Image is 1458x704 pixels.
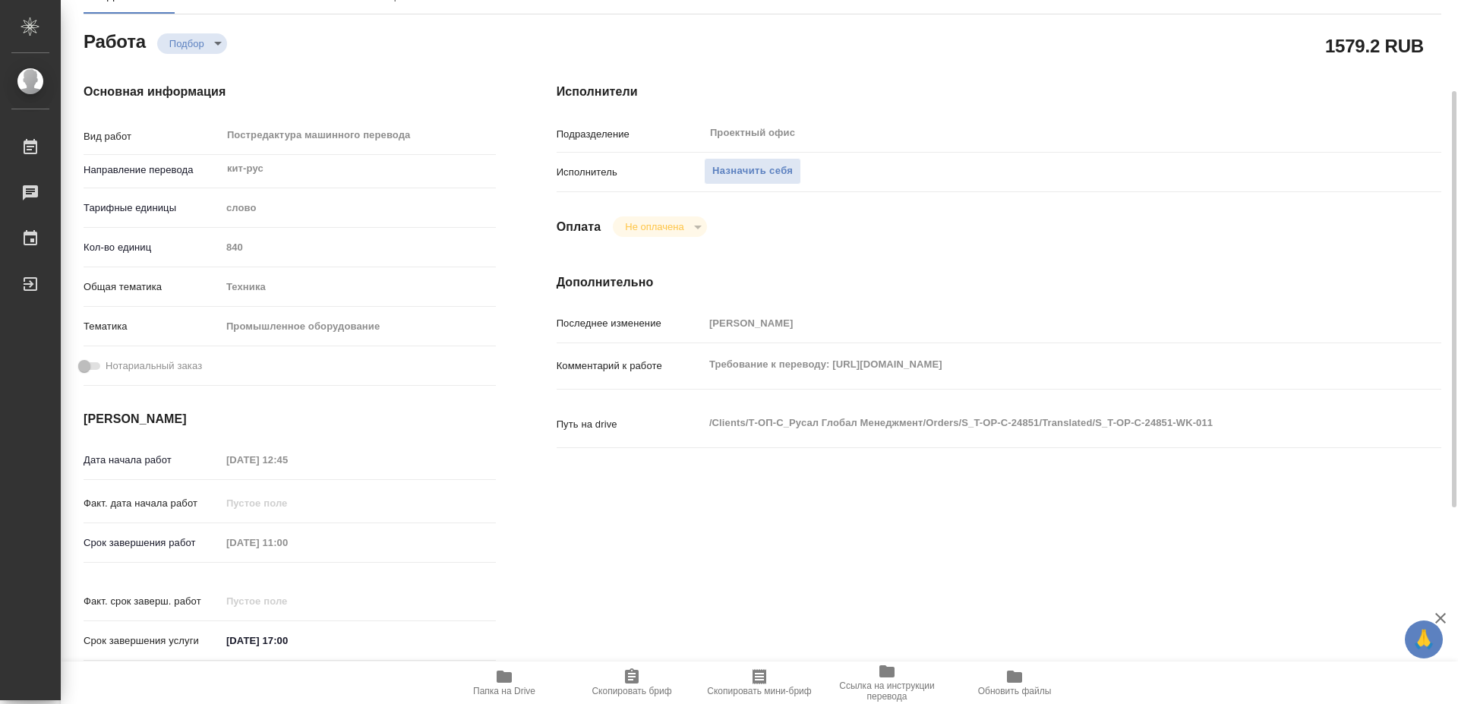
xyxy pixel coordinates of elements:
[84,27,146,54] h2: Работа
[951,661,1078,704] button: Обновить файлы
[84,594,221,609] p: Факт. срок заверш. работ
[165,37,209,50] button: Подбор
[704,158,801,185] button: Назначить себя
[84,240,221,255] p: Кол-во единиц
[84,163,221,178] p: Направление перевода
[557,273,1441,292] h4: Дополнительно
[84,633,221,649] p: Срок завершения услуги
[557,358,704,374] p: Комментарий к работе
[557,165,704,180] p: Исполнитель
[704,312,1368,334] input: Пустое поле
[106,358,202,374] span: Нотариальный заказ
[696,661,823,704] button: Скопировать мини-бриф
[221,195,496,221] div: слово
[221,449,354,471] input: Пустое поле
[620,220,688,233] button: Не оплачена
[557,218,601,236] h4: Оплата
[84,200,221,216] p: Тарифные единицы
[84,319,221,334] p: Тематика
[557,83,1441,101] h4: Исполнители
[704,352,1368,377] textarea: Требование к переводу: [URL][DOMAIN_NAME]
[440,661,568,704] button: Папка на Drive
[823,661,951,704] button: Ссылка на инструкции перевода
[221,274,496,300] div: Техника
[1405,620,1443,658] button: 🙏
[613,216,706,237] div: Подбор
[157,33,227,54] div: Подбор
[221,630,354,652] input: ✎ Введи что-нибудь
[84,496,221,511] p: Факт. дата начала работ
[221,236,496,258] input: Пустое поле
[84,410,496,428] h4: [PERSON_NAME]
[221,532,354,554] input: Пустое поле
[473,686,535,696] span: Папка на Drive
[84,535,221,551] p: Срок завершения работ
[84,129,221,144] p: Вид работ
[704,410,1368,436] textarea: /Clients/Т-ОП-С_Русал Глобал Менеджмент/Orders/S_T-OP-C-24851/Translated/S_T-OP-C-24851-WK-011
[832,680,942,702] span: Ссылка на инструкции перевода
[84,279,221,295] p: Общая тематика
[221,314,496,339] div: Промышленное оборудование
[1325,33,1424,58] h2: 1579.2 RUB
[712,163,793,180] span: Назначить себя
[84,453,221,468] p: Дата начала работ
[1411,623,1437,655] span: 🙏
[557,127,704,142] p: Подразделение
[978,686,1052,696] span: Обновить файлы
[84,83,496,101] h4: Основная информация
[557,417,704,432] p: Путь на drive
[557,316,704,331] p: Последнее изменение
[707,686,811,696] span: Скопировать мини-бриф
[221,590,354,612] input: Пустое поле
[568,661,696,704] button: Скопировать бриф
[221,492,354,514] input: Пустое поле
[592,686,671,696] span: Скопировать бриф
